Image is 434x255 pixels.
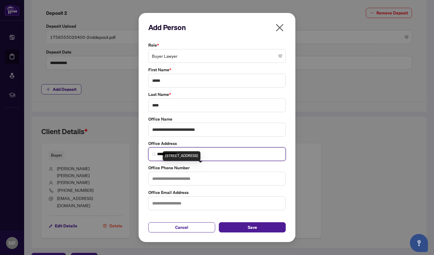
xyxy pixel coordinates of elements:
label: Role [148,42,286,48]
button: Save [219,222,286,232]
span: Save [248,223,257,232]
label: Office Phone Number [148,164,286,171]
label: Office Name [148,116,286,122]
span: Buyer Lawyer [152,50,282,62]
span: close [275,23,285,32]
div: [STREET_ADDRESS] [163,151,200,161]
label: Office Address [148,140,286,147]
img: search_icon [152,152,156,156]
button: Cancel [148,222,215,232]
label: First Name [148,66,286,73]
label: Office Email Address [148,189,286,196]
span: close-circle [278,54,282,58]
span: Cancel [175,223,188,232]
label: Last Name [148,91,286,98]
button: Open asap [410,234,428,252]
h2: Add Person [148,23,286,32]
